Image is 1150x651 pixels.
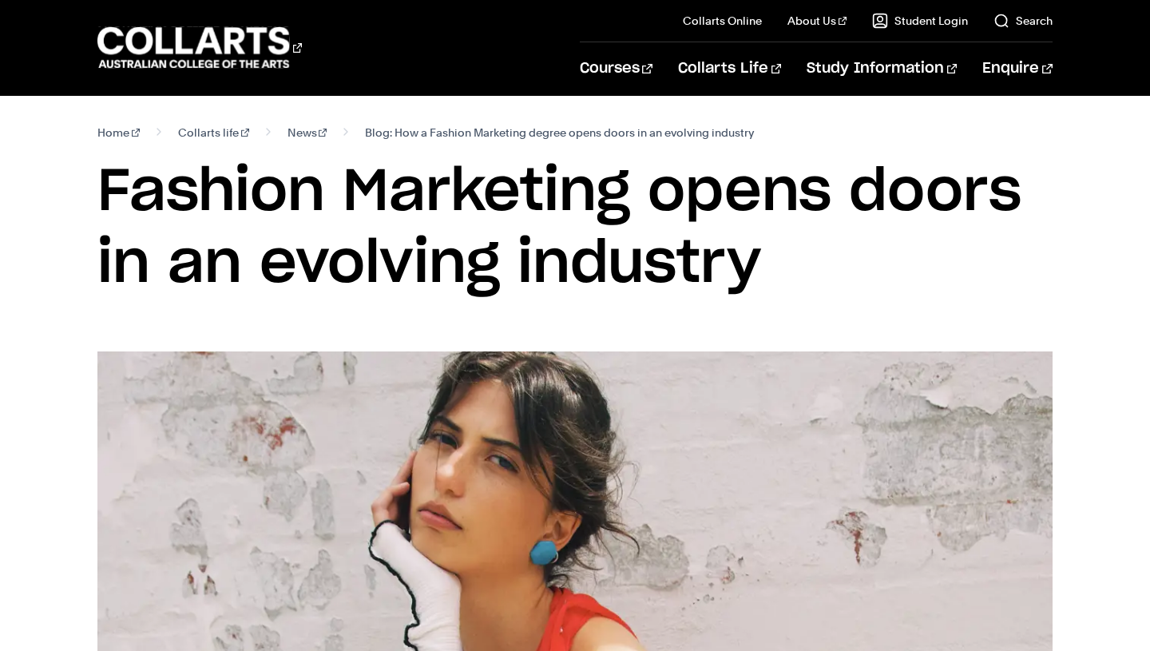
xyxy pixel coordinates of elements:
[807,42,957,95] a: Study Information
[97,121,140,144] a: Home
[97,157,1052,300] h1: Fashion Marketing opens doors in an evolving industry
[178,121,249,144] a: Collarts life
[678,42,781,95] a: Collarts Life
[683,13,762,29] a: Collarts Online
[287,121,327,144] a: News
[787,13,847,29] a: About Us
[993,13,1053,29] a: Search
[97,25,302,70] div: Go to homepage
[580,42,652,95] a: Courses
[365,121,754,144] span: Blog: How a Fashion Marketing degree opens doors in an evolving industry
[982,42,1052,95] a: Enquire
[872,13,968,29] a: Student Login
